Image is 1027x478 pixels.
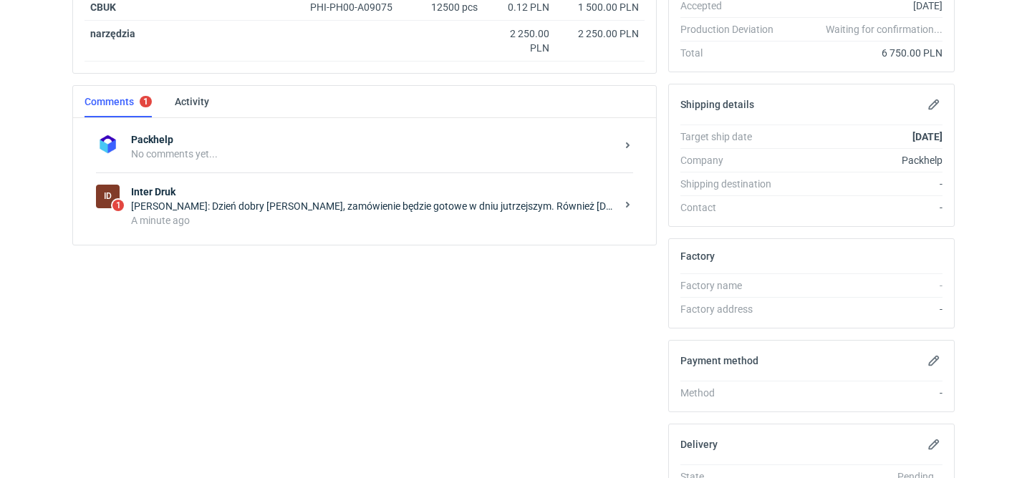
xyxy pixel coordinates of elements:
[826,22,942,36] em: Waiting for confirmation...
[561,26,639,41] div: 2 250.00 PLN
[85,86,152,117] a: Comments1
[785,278,942,293] div: -
[785,46,942,60] div: 6 750.00 PLN
[785,177,942,191] div: -
[785,200,942,215] div: -
[680,99,754,110] h2: Shipping details
[680,177,785,191] div: Shipping destination
[489,26,549,55] div: 2 250.00 PLN
[680,153,785,167] div: Company
[131,147,616,161] div: No comments yet...
[912,131,942,142] strong: [DATE]
[785,153,942,167] div: Packhelp
[680,200,785,215] div: Contact
[96,185,120,208] div: Inter Druk
[680,22,785,36] div: Production Deviation
[131,185,616,199] strong: Inter Druk
[96,132,120,156] img: Packhelp
[131,199,616,213] div: [PERSON_NAME]: Dzień dobry [PERSON_NAME], zamówienie będzie gotowe w dniu jutrzejszym. Również [D...
[785,386,942,400] div: -
[680,130,785,144] div: Target ship date
[925,436,942,453] button: Edit delivery details
[96,185,120,208] figcaption: ID
[680,302,785,316] div: Factory address
[175,86,209,117] a: Activity
[680,278,785,293] div: Factory name
[143,97,148,107] div: 1
[925,352,942,369] button: Edit payment method
[112,200,124,211] span: 1
[680,46,785,60] div: Total
[680,355,758,366] h2: Payment method
[131,213,616,228] div: A minute ago
[925,96,942,113] button: Edit shipping details
[90,28,135,39] strong: narzędzia
[680,386,785,400] div: Method
[680,250,715,262] h2: Factory
[90,1,116,13] a: CBUK
[131,132,616,147] strong: Packhelp
[785,302,942,316] div: -
[680,439,718,450] h2: Delivery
